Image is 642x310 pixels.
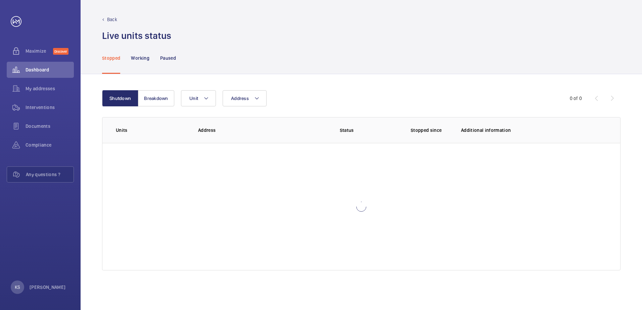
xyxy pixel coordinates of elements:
span: Address [231,96,249,101]
span: Compliance [26,142,74,148]
p: Status [298,127,395,134]
p: Additional information [461,127,607,134]
span: Discover [53,48,68,55]
button: Address [223,90,267,106]
h1: Live units status [102,30,171,42]
span: Dashboard [26,66,74,73]
p: Stopped [102,55,120,61]
span: Maximize [26,48,53,54]
span: Unit [189,96,198,101]
button: Unit [181,90,216,106]
span: Any questions ? [26,171,74,178]
p: [PERSON_NAME] [30,284,66,291]
p: Units [116,127,187,134]
button: Shutdown [102,90,138,106]
p: Stopped since [411,127,450,134]
p: Address [198,127,293,134]
div: 0 of 0 [570,95,582,102]
span: Interventions [26,104,74,111]
p: KS [15,284,20,291]
p: Working [131,55,149,61]
p: Back [107,16,117,23]
span: My addresses [26,85,74,92]
span: Documents [26,123,74,130]
p: Paused [160,55,176,61]
button: Breakdown [138,90,174,106]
